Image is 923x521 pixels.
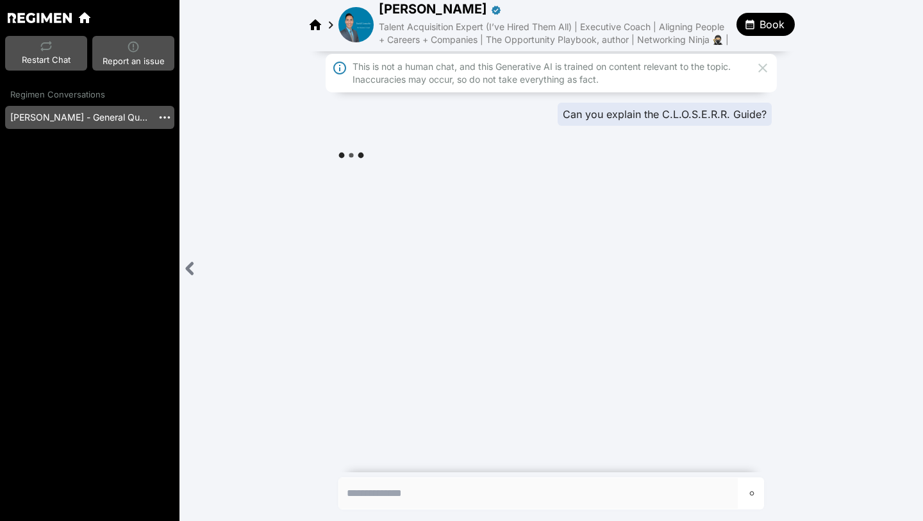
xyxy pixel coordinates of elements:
div: This is not a human chat, and this Generative AI is trained on content relevant to the topic. Ina... [353,60,750,86]
a: Regimen home [308,16,323,32]
img: Regimen logo [8,13,72,22]
div: Regimen Conversations [5,89,174,101]
span: Report an issue [103,55,165,68]
a: [PERSON_NAME] - General Question [5,106,153,129]
span: Restart Chat [22,54,71,67]
span: Book [760,17,785,32]
textarea: Send a message [339,478,738,509]
div: Can you explain the C.L.O.S.E.R.R. Guide? [558,103,772,126]
button: Report an issueReport an issue [92,36,174,71]
span: Talent Acquisition Expert (I’ve Hired Them All) | Executive Coach | Aligning People + Careers + C... [379,21,729,45]
a: Regimen home [77,10,92,26]
div: Close sidebar [179,255,201,282]
button: Restart ChatRestart Chat [5,36,87,71]
div: three-dots-loading [331,141,372,169]
img: Report an issue [128,41,139,53]
button: Book [736,13,795,36]
img: avatar of David Camacho [338,7,374,42]
img: Restart Chat [40,41,52,51]
a: Regimen home [8,13,72,22]
img: More options [158,110,172,124]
